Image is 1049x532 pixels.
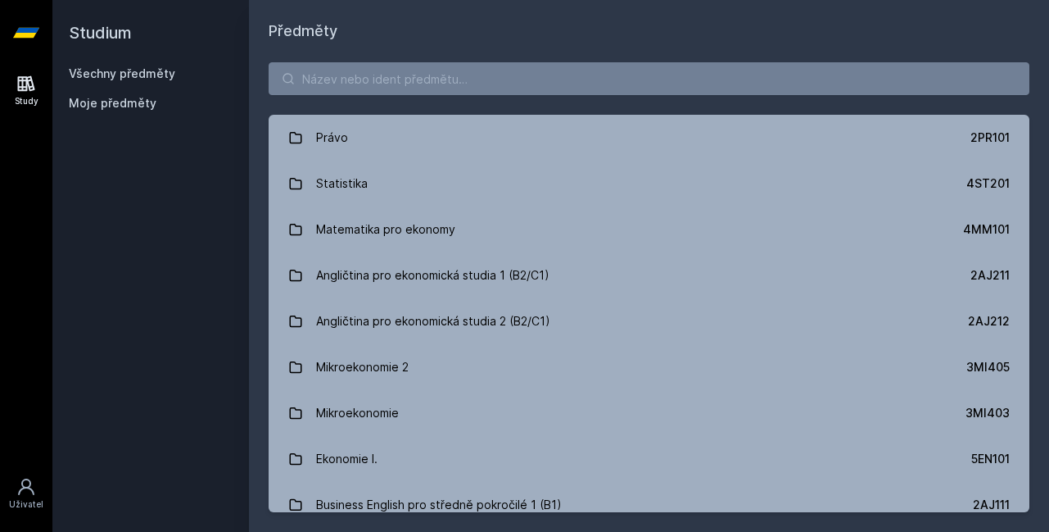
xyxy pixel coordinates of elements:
div: Ekonomie I. [316,443,378,475]
div: Uživatel [9,498,43,511]
div: 2AJ212 [968,313,1010,330]
div: 2PR101 [970,130,1010,146]
input: Název nebo ident předmětu… [269,62,1029,95]
div: Mikroekonomie 2 [316,351,409,384]
div: 2AJ111 [973,497,1010,513]
div: Study [15,95,38,107]
a: Angličtina pro ekonomická studia 2 (B2/C1) 2AJ212 [269,298,1029,344]
div: 3MI405 [966,359,1010,375]
div: 2AJ211 [970,267,1010,284]
a: Angličtina pro ekonomická studia 1 (B2/C1) 2AJ211 [269,252,1029,298]
a: Study [3,66,49,116]
h1: Předměty [269,20,1029,43]
a: Všechny předměty [69,66,175,80]
a: Matematika pro ekonomy 4MM101 [269,207,1029,252]
a: Mikroekonomie 2 3MI405 [269,344,1029,390]
div: Business English pro středně pokročilé 1 (B1) [316,489,562,521]
div: Mikroekonomie [316,397,399,430]
div: Matematika pro ekonomy [316,213,455,246]
div: Angličtina pro ekonomická studia 1 (B2/C1) [316,259,549,292]
a: Mikroekonomie 3MI403 [269,390,1029,436]
div: 4ST201 [966,175,1010,192]
div: Statistika [316,167,368,200]
a: Uživatel [3,469,49,519]
a: Business English pro středně pokročilé 1 (B1) 2AJ111 [269,482,1029,528]
div: 3MI403 [965,405,1010,421]
div: Právo [316,121,348,154]
a: Právo 2PR101 [269,115,1029,161]
div: 4MM101 [963,221,1010,238]
div: Angličtina pro ekonomická studia 2 (B2/C1) [316,305,550,338]
a: Statistika 4ST201 [269,161,1029,207]
div: 5EN101 [971,451,1010,467]
a: Ekonomie I. 5EN101 [269,436,1029,482]
span: Moje předměty [69,95,156,111]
